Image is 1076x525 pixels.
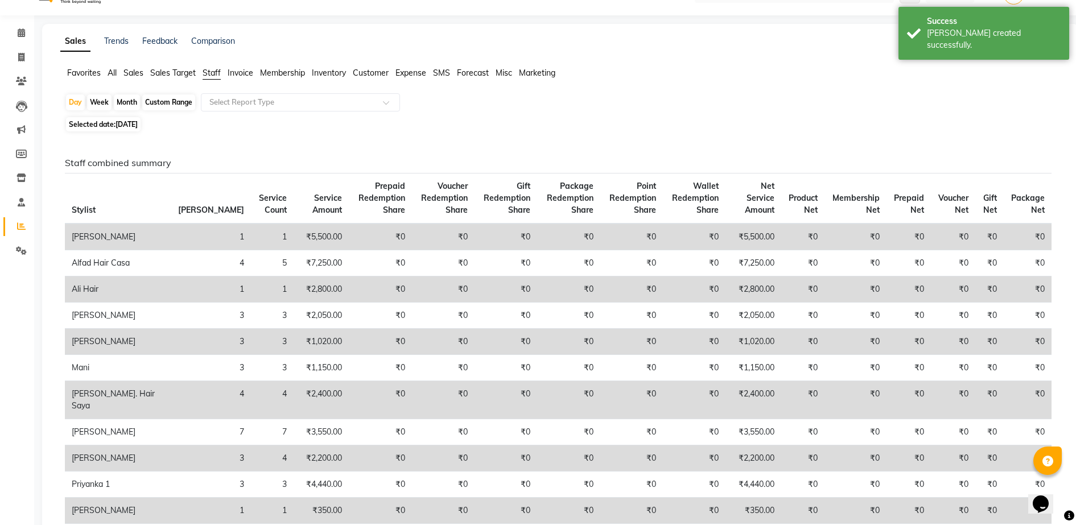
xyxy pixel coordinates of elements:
div: Month [114,94,140,110]
td: 3 [171,445,251,472]
td: ₹0 [975,472,1003,498]
span: Invoice [228,68,253,78]
td: ₹0 [663,250,725,276]
td: ₹0 [412,419,475,445]
td: ₹0 [931,329,975,355]
td: ₹0 [931,381,975,419]
td: ₹0 [663,381,725,419]
td: ₹1,020.00 [294,329,349,355]
td: ₹0 [887,355,931,381]
span: [DATE] [116,120,138,129]
td: ₹0 [537,381,600,419]
td: ₹3,550.00 [725,419,781,445]
td: [PERSON_NAME] [65,419,171,445]
td: ₹0 [537,498,600,524]
td: ₹0 [931,303,975,329]
span: Point Redemption Share [609,181,656,215]
td: ₹0 [781,381,824,419]
span: All [108,68,117,78]
td: ₹0 [412,498,475,524]
td: ₹0 [824,381,886,419]
td: ₹0 [537,329,600,355]
td: ₹0 [475,355,537,381]
td: ₹0 [537,355,600,381]
td: ₹0 [887,276,931,303]
span: [PERSON_NAME] [178,205,244,215]
td: ₹0 [824,355,886,381]
td: 1 [251,276,294,303]
td: ₹0 [824,276,886,303]
td: ₹0 [781,498,824,524]
td: Mani [65,355,171,381]
a: Trends [104,36,129,46]
td: 1 [171,224,251,250]
td: [PERSON_NAME] [65,329,171,355]
td: ₹0 [600,419,663,445]
td: ₹0 [781,250,824,276]
td: ₹0 [887,419,931,445]
td: ₹0 [887,381,931,419]
span: Forecast [457,68,489,78]
td: ₹0 [1004,250,1052,276]
td: 1 [171,276,251,303]
td: ₹0 [975,250,1003,276]
span: Wallet Redemption Share [672,181,719,215]
td: ₹2,200.00 [725,445,781,472]
td: Priyanka 1 [65,472,171,498]
td: ₹0 [781,329,824,355]
span: Product Net [789,193,818,215]
td: ₹0 [600,276,663,303]
td: ₹5,500.00 [725,224,781,250]
td: ₹0 [600,498,663,524]
td: ₹0 [824,329,886,355]
td: ₹0 [1004,498,1052,524]
td: ₹0 [600,472,663,498]
span: Marketing [519,68,555,78]
span: Sales Target [150,68,196,78]
td: ₹0 [475,381,537,419]
td: ₹2,800.00 [294,276,349,303]
td: 3 [171,303,251,329]
td: ₹3,550.00 [294,419,349,445]
td: ₹0 [349,381,412,419]
td: ₹0 [349,498,412,524]
td: ₹2,400.00 [294,381,349,419]
td: ₹0 [975,498,1003,524]
td: 7 [251,419,294,445]
span: Package Redemption Share [547,181,593,215]
td: ₹0 [663,224,725,250]
span: Stylist [72,205,96,215]
span: Gift Redemption Share [484,181,530,215]
span: Voucher Net [938,193,968,215]
td: ₹0 [781,472,824,498]
td: ₹2,200.00 [294,445,349,472]
td: [PERSON_NAME]. Hair Saya [65,381,171,419]
a: Comparison [191,36,235,46]
td: ₹0 [887,329,931,355]
td: ₹0 [781,445,824,472]
td: ₹0 [349,419,412,445]
td: ₹0 [781,419,824,445]
td: ₹0 [475,419,537,445]
td: ₹0 [824,498,886,524]
td: ₹0 [887,224,931,250]
td: ₹0 [1004,276,1052,303]
td: 3 [171,329,251,355]
span: Membership [260,68,305,78]
td: 4 [171,381,251,419]
div: Bill created successfully. [927,27,1061,51]
td: ₹4,440.00 [725,472,781,498]
td: ₹1,020.00 [725,329,781,355]
td: ₹2,050.00 [294,303,349,329]
td: Alfad Hair Casa [65,250,171,276]
td: ₹0 [887,472,931,498]
td: ₹0 [600,250,663,276]
td: 1 [251,224,294,250]
td: 3 [171,355,251,381]
td: ₹0 [600,303,663,329]
span: Customer [353,68,389,78]
td: ₹0 [412,445,475,472]
div: Day [66,94,85,110]
td: ₹0 [349,303,412,329]
td: ₹0 [781,303,824,329]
